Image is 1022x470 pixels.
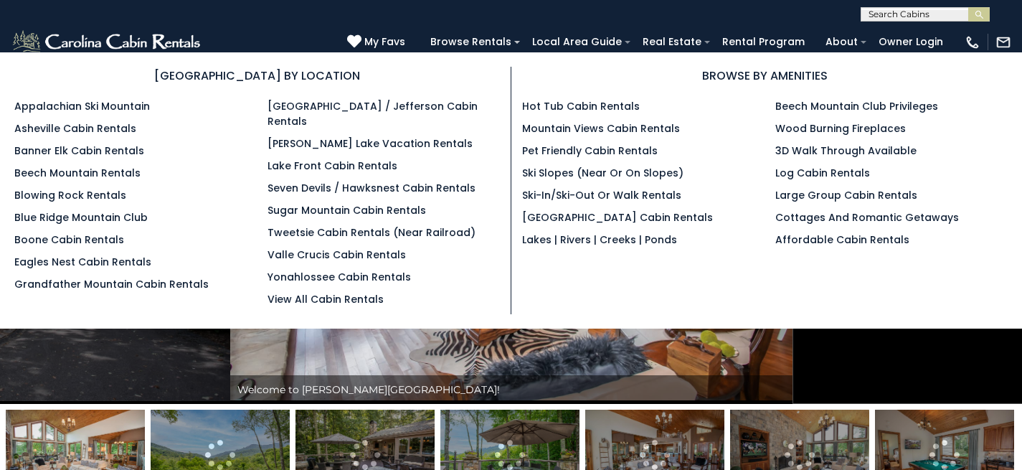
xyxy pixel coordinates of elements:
[14,99,150,113] a: Appalachian Ski Mountain
[268,248,406,262] a: Valle Crucis Cabin Rentals
[522,67,1008,85] h3: BROWSE BY AMENITIES
[230,375,792,404] div: Welcome to [PERSON_NAME][GEOGRAPHIC_DATA]!
[268,270,411,284] a: Yonahlossee Cabin Rentals
[775,188,917,202] a: Large Group Cabin Rentals
[522,232,677,247] a: Lakes | Rivers | Creeks | Ponds
[14,255,151,269] a: Eagles Nest Cabin Rentals
[775,166,870,180] a: Log Cabin Rentals
[635,31,709,53] a: Real Estate
[715,31,812,53] a: Rental Program
[268,181,475,195] a: Seven Devils / Hawksnest Cabin Rentals
[522,188,681,202] a: Ski-in/Ski-Out or Walk Rentals
[268,99,478,128] a: [GEOGRAPHIC_DATA] / Jefferson Cabin Rentals
[775,121,906,136] a: Wood Burning Fireplaces
[14,210,148,225] a: Blue Ridge Mountain Club
[14,232,124,247] a: Boone Cabin Rentals
[268,159,397,173] a: Lake Front Cabin Rentals
[522,210,713,225] a: [GEOGRAPHIC_DATA] Cabin Rentals
[522,144,658,158] a: Pet Friendly Cabin Rentals
[14,277,209,291] a: Grandfather Mountain Cabin Rentals
[268,225,475,240] a: Tweetsie Cabin Rentals (Near Railroad)
[423,31,519,53] a: Browse Rentals
[871,31,950,53] a: Owner Login
[268,136,473,151] a: [PERSON_NAME] Lake Vacation Rentals
[522,99,640,113] a: Hot Tub Cabin Rentals
[522,121,680,136] a: Mountain Views Cabin Rentals
[11,28,204,57] img: White-1-2.png
[268,203,426,217] a: Sugar Mountain Cabin Rentals
[268,292,384,306] a: View All Cabin Rentals
[775,99,938,113] a: Beech Mountain Club Privileges
[347,34,409,50] a: My Favs
[14,144,144,158] a: Banner Elk Cabin Rentals
[525,31,629,53] a: Local Area Guide
[995,34,1011,50] img: mail-regular-white.png
[14,188,126,202] a: Blowing Rock Rentals
[775,210,959,225] a: Cottages and Romantic Getaways
[775,232,909,247] a: Affordable Cabin Rentals
[364,34,405,50] span: My Favs
[965,34,980,50] img: phone-regular-white.png
[818,31,865,53] a: About
[14,67,500,85] h3: [GEOGRAPHIC_DATA] BY LOCATION
[522,166,683,180] a: Ski Slopes (Near or On Slopes)
[14,121,136,136] a: Asheville Cabin Rentals
[14,166,141,180] a: Beech Mountain Rentals
[775,144,917,158] a: 3D Walk Through Available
